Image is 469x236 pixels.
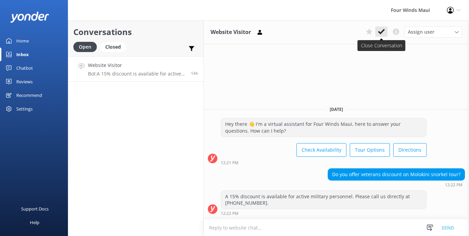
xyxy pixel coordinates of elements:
[16,75,33,88] div: Reviews
[16,61,33,75] div: Chatbot
[73,26,198,38] h2: Conversations
[296,143,346,157] button: Check Availability
[88,62,186,69] h4: Website Visitor
[221,118,426,136] div: Hey there 👋 I'm a virtual assistant for Four Winds Maui, here to answer your questions. How can I...
[221,160,427,165] div: Oct 08 2025 12:21pm (UTC -10:00) Pacific/Honolulu
[221,191,426,209] div: A 15% discount is available for active military personnel. Please call us directly at [PHONE_NUMB...
[16,48,29,61] div: Inbox
[68,56,203,82] a: Website VisitorBot:A 15% discount is available for active military personnel. Please call us dire...
[73,43,100,50] a: Open
[30,216,39,229] div: Help
[100,43,129,50] a: Closed
[350,143,390,157] button: Tour Options
[393,143,427,157] button: Directions
[326,106,347,112] span: [DATE]
[408,28,434,36] span: Assign user
[328,182,465,187] div: Oct 08 2025 12:22pm (UTC -10:00) Pacific/Honolulu
[445,183,463,187] strong: 12:22 PM
[211,28,251,37] h3: Website Visitor
[221,161,238,165] strong: 12:21 PM
[16,34,29,48] div: Home
[221,211,427,216] div: Oct 08 2025 12:22pm (UTC -10:00) Pacific/Honolulu
[21,202,49,216] div: Support Docs
[404,27,462,37] div: Assign User
[88,71,186,77] p: Bot: A 15% discount is available for active military personnel. Please call us directly at [PHONE...
[16,88,42,102] div: Recommend
[100,42,126,52] div: Closed
[16,102,33,116] div: Settings
[221,212,238,216] strong: 12:22 PM
[10,12,49,23] img: yonder-white-logo.png
[191,70,198,76] span: Oct 08 2025 12:22pm (UTC -10:00) Pacific/Honolulu
[328,169,465,180] div: Do you offer veterans discount on Molokini snorkel tour?
[73,42,97,52] div: Open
